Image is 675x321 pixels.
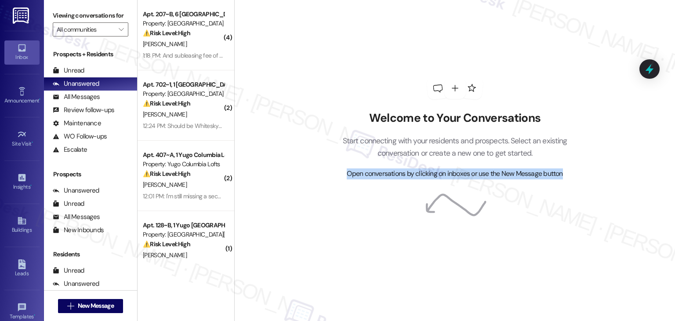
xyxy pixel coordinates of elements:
div: Unanswered [53,79,99,88]
div: Property: Yugo Columbia Lofts [143,160,224,169]
a: Inbox [4,40,40,64]
div: Maintenance [53,119,101,128]
div: Unread [53,66,84,75]
span: • [32,139,33,146]
button: New Message [58,299,123,313]
div: Apt. 207~B, 6 [GEOGRAPHIC_DATA] [143,10,224,19]
div: Property: [GEOGRAPHIC_DATA][PERSON_NAME] [143,230,224,239]
a: Site Visit • [4,127,40,151]
div: 12:01 PM: I'm still missing a second shelf for the bottom of the fridge door. They only installed 1 [143,192,378,200]
span: Open conversations by clicking on inboxes or use the New Message button [347,168,562,179]
div: 1:18 PM: And subleasing fee of $449 and theyve charged the person for August rent again [143,51,371,59]
h2: Welcome to Your Conversations [329,111,581,125]
a: Leads [4,257,40,281]
div: 12:24 PM: Should be Whitesky-702 [143,122,232,130]
a: Insights • [4,170,40,194]
div: Escalate [53,145,87,154]
span: [PERSON_NAME] [143,40,187,48]
div: Prospects [44,170,137,179]
div: WO Follow-ups [53,132,107,141]
span: [PERSON_NAME] [143,251,187,259]
strong: ⚠️ Risk Level: High [143,240,190,248]
a: Buildings [4,213,40,237]
span: [PERSON_NAME] [143,110,187,118]
div: Unread [53,199,84,208]
div: Unanswered [53,279,99,288]
div: Residents [44,250,137,259]
span: • [39,96,40,102]
div: All Messages [53,92,100,102]
span: [PERSON_NAME] [143,181,187,189]
div: Prospects + Residents [44,50,137,59]
div: New Inbounds [53,226,104,235]
strong: ⚠️ Risk Level: High [143,99,190,107]
img: ResiDesk Logo [13,7,31,24]
p: Start connecting with your residents and prospects. Select an existing conversation or create a n... [329,135,581,160]
div: All Messages [53,212,100,222]
div: Unread [53,266,84,275]
strong: ⚠️ Risk Level: High [143,29,190,37]
strong: ⚠️ Risk Level: High [143,170,190,178]
div: Review follow-ups [53,106,114,115]
span: New Message [78,301,114,310]
span: • [30,182,32,189]
div: Unanswered [53,186,99,195]
span: • [34,312,35,318]
input: All communities [57,22,114,36]
i:  [67,303,74,310]
div: Property: [GEOGRAPHIC_DATA] [143,19,224,28]
div: Apt. 702~1, 1 [GEOGRAPHIC_DATA] [143,80,224,89]
i:  [119,26,123,33]
div: Apt. 128~B, 1 Yugo [GEOGRAPHIC_DATA][PERSON_NAME] [143,221,224,230]
div: Apt. 407~A, 1 Yugo Columbia Lofts [143,150,224,160]
label: Viewing conversations for [53,9,128,22]
div: Property: [GEOGRAPHIC_DATA] [143,89,224,98]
